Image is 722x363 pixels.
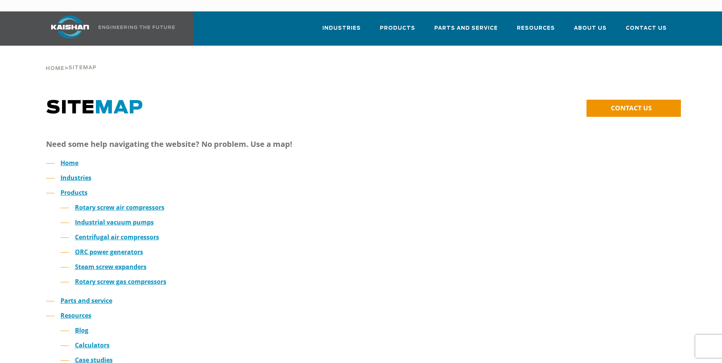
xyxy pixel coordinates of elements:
[61,188,88,197] a: Products
[95,99,143,117] span: MAP
[69,65,97,70] span: Sitemap
[75,277,166,286] a: Rotary screw gas compressors
[46,65,64,72] a: Home
[46,139,292,149] strong: Need some help navigating the website? No problem. Use a map!
[626,18,667,44] a: Contact Us
[61,311,91,320] a: Resources
[46,46,97,75] div: >
[322,18,361,44] a: Industries
[99,25,175,29] img: Engineering the future
[434,24,498,33] span: Parts and Service
[587,100,681,117] a: CONTACT US
[574,24,607,33] span: About Us
[434,18,498,44] a: Parts and Service
[61,159,78,167] a: Home
[75,341,110,349] a: Calculators
[41,16,99,38] img: kaishan logo
[75,203,164,212] a: Rotary screw air compressors
[380,18,415,44] a: Products
[41,11,176,46] a: Kaishan USA
[75,248,143,256] a: ORC power generators
[61,174,91,182] a: Industries
[517,24,555,33] span: Resources
[517,18,555,44] a: Resources
[75,326,88,334] a: Blog
[611,103,652,112] span: CONTACT US
[322,24,361,33] span: Industries
[61,296,112,305] a: Parts and service
[75,233,159,241] a: Centrifugal air compressors
[75,263,147,271] a: Steam screw expanders
[626,24,667,33] span: Contact Us
[574,18,607,44] a: About Us
[75,218,154,226] a: Industrial vacuum pumps
[380,24,415,33] span: Products
[46,99,143,117] span: SITE
[46,66,64,71] span: Home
